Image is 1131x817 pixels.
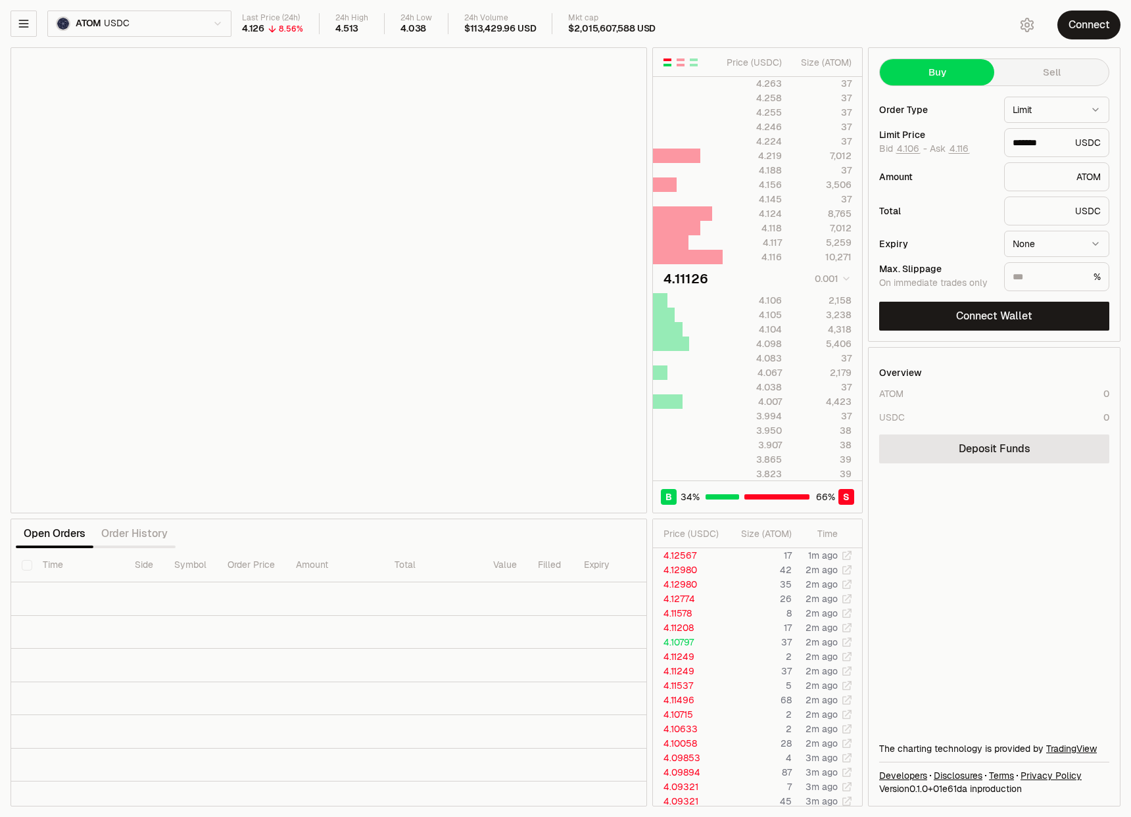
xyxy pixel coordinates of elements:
div: Total [879,206,994,216]
button: Buy [880,59,994,85]
div: Last Price (24h) [242,13,303,23]
td: 4.11578 [653,606,725,620]
td: 68 [725,693,792,707]
th: Amount [285,548,384,582]
button: Sell [994,59,1109,85]
div: ATOM [1004,162,1109,191]
span: 34 % [681,490,700,503]
th: Symbol [164,548,217,582]
th: Time [32,548,124,582]
button: Show Buy Orders Only [688,57,699,68]
div: $2,015,607,588 USD [568,23,656,35]
div: 4.098 [723,337,782,350]
div: Price ( USDC ) [723,56,782,69]
a: Developers [879,769,927,782]
td: 87 [725,765,792,780]
button: None [1004,231,1109,257]
button: Show Sell Orders Only [675,57,686,68]
div: 4.124 [723,207,782,220]
div: 37 [793,409,852,423]
div: Mkt cap [568,13,656,23]
div: 37 [793,193,852,206]
div: Version 0.1.0 + in production [879,782,1109,795]
time: 2m ago [806,636,838,648]
div: 10,271 [793,250,852,264]
button: 0.001 [811,271,852,287]
td: 28 [725,736,792,751]
div: USDC [1004,128,1109,157]
div: Amount [879,172,994,181]
td: 5 [725,678,792,693]
div: 4.038 [723,381,782,394]
div: Time [803,527,838,540]
div: 2,158 [793,294,852,307]
th: Value [483,548,527,582]
time: 2m ago [806,622,838,634]
td: 4.12567 [653,548,725,563]
div: 4.188 [723,164,782,177]
div: 0 [1103,387,1109,400]
div: 4.117 [723,236,782,249]
div: 4.067 [723,366,782,379]
a: TradingView [1046,743,1097,755]
div: 4.116 [723,250,782,264]
div: 4.246 [723,120,782,133]
td: 4.12980 [653,577,725,592]
button: Open Orders [16,521,93,547]
td: 42 [725,563,792,577]
a: Deposit Funds [879,434,1109,463]
a: Disclosures [934,769,982,782]
div: 4.118 [723,222,782,235]
div: On immediate trades only [879,277,994,289]
div: 4.513 [335,23,358,35]
div: 3.950 [723,424,782,437]
div: 37 [793,352,852,365]
time: 2m ago [806,593,838,605]
td: 2 [725,722,792,736]
td: 4 [725,751,792,765]
span: S [843,490,850,503]
div: Price ( USDC ) [663,527,725,540]
button: Connect [1057,11,1120,39]
div: 3,238 [793,308,852,321]
time: 2m ago [806,709,838,720]
div: ATOM [879,387,903,400]
div: 4.038 [400,23,426,35]
div: 4,423 [793,395,852,408]
td: 4.10797 [653,635,725,649]
td: 2 [725,707,792,722]
div: 24h High [335,13,368,23]
span: Bid - [879,143,927,155]
td: 37 [725,635,792,649]
div: 5,259 [793,236,852,249]
div: 3.907 [723,438,782,452]
div: Limit Price [879,130,994,139]
span: 01e61daf88515c477b37a0f01dd243adb311fd67 [933,783,967,795]
td: 4.12774 [653,592,725,606]
div: 39 [793,467,852,480]
div: 37 [793,381,852,394]
button: Connect Wallet [879,302,1109,331]
time: 3m ago [806,795,838,807]
td: 4.11208 [653,620,725,635]
button: 4.116 [948,143,970,154]
time: 2m ago [806,694,838,706]
div: 37 [793,91,852,105]
iframe: Financial Chart [11,48,646,513]
div: Size ( ATOM ) [793,56,852,69]
span: 66 % [816,490,835,503]
td: 4.09321 [653,794,725,808]
time: 2m ago [806,723,838,735]
img: ATOM Logo [57,18,69,30]
th: Expiry [573,548,662,582]
th: Total [384,548,483,582]
td: 4.12980 [653,563,725,577]
div: 4,318 [793,323,852,336]
div: 0 [1103,411,1109,424]
td: 4.11249 [653,649,725,664]
div: 37 [793,164,852,177]
div: 5,406 [793,337,852,350]
td: 26 [725,592,792,606]
time: 3m ago [806,766,838,778]
td: 4.10715 [653,707,725,722]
